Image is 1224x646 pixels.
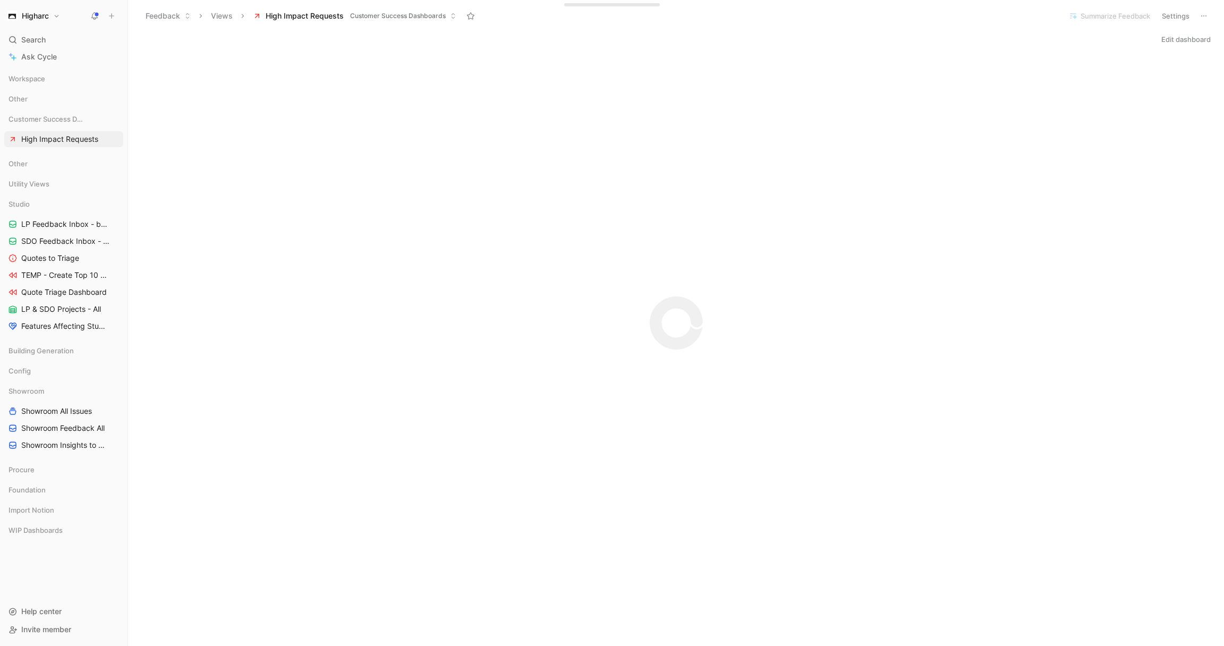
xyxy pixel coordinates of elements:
span: Utility Views [8,178,49,189]
div: Other [4,91,123,110]
button: Views [206,8,237,24]
div: Config [4,363,123,379]
div: Utility Views [4,176,123,192]
div: Customer Success Dashboards [4,111,123,127]
button: HigharcHigharc [4,8,63,23]
span: LP Feedback Inbox - by Type [21,219,110,229]
span: Quote Triage Dashboard [21,287,107,297]
span: Procure [8,464,35,475]
div: Studio [4,196,123,212]
button: Settings [1157,8,1194,23]
span: Customer Success Dashboards [350,11,446,21]
div: Other [4,156,123,175]
span: Showroom All Issues [21,406,92,416]
h1: Higharc [22,11,49,21]
div: Procure [4,462,123,478]
a: TEMP - Create Top 10 List [4,267,123,283]
div: Help center [4,603,123,619]
span: Showroom [8,386,44,396]
div: Search [4,32,123,48]
div: Foundation [4,482,123,498]
span: LP & SDO Projects - All [21,304,101,314]
div: Workspace [4,71,123,87]
button: High Impact RequestsCustomer Success Dashboards [248,8,461,24]
a: Features Affecting Studio [4,318,123,334]
span: Search [21,33,46,46]
span: Help center [21,607,62,616]
div: Other [4,91,123,107]
span: TEMP - Create Top 10 List [21,270,109,280]
a: SDO Feedback Inbox - by Type [4,233,123,249]
div: WIP Dashboards [4,522,123,541]
span: Foundation [8,484,46,495]
div: StudioLP Feedback Inbox - by TypeSDO Feedback Inbox - by TypeQuotes to TriageTEMP - Create Top 10... [4,196,123,334]
div: Building Generation [4,343,123,362]
div: Other [4,156,123,172]
div: Foundation [4,482,123,501]
div: Invite member [4,622,123,637]
button: Feedback [141,8,195,24]
span: Studio [8,199,30,209]
a: Showroom All Issues [4,403,123,419]
button: Edit dashboard [1157,32,1215,47]
span: High Impact Requests [21,134,98,144]
a: Showroom Insights to Link [4,437,123,453]
div: Showroom [4,383,123,399]
span: WIP Dashboards [8,525,63,535]
div: Import Notion [4,502,123,518]
span: Showroom Insights to Link [21,440,109,450]
span: Quotes to Triage [21,253,79,263]
a: Showroom Feedback All [4,420,123,436]
div: Building Generation [4,343,123,359]
a: High Impact Requests [4,131,123,147]
span: SDO Feedback Inbox - by Type [21,236,110,246]
div: Config [4,363,123,382]
span: Features Affecting Studio [21,321,108,331]
div: WIP Dashboards [4,522,123,538]
span: Other [8,93,28,104]
img: Higharc [7,11,18,21]
span: Import Notion [8,505,54,515]
div: Import Notion [4,502,123,521]
a: Ask Cycle [4,49,123,65]
span: Other [8,158,28,169]
span: High Impact Requests [266,11,344,21]
a: LP Feedback Inbox - by Type [4,216,123,232]
button: Summarize Feedback [1064,8,1155,23]
span: Showroom Feedback All [21,423,105,433]
div: Utility Views [4,176,123,195]
a: LP & SDO Projects - All [4,301,123,317]
div: Procure [4,462,123,481]
span: Config [8,365,31,376]
a: Quotes to Triage [4,250,123,266]
span: Ask Cycle [21,50,57,63]
span: Building Generation [8,345,74,356]
span: Customer Success Dashboards [8,114,84,124]
a: Quote Triage Dashboard [4,284,123,300]
div: ShowroomShowroom All IssuesShowroom Feedback AllShowroom Insights to Link [4,383,123,453]
span: Invite member [21,625,71,634]
span: Workspace [8,73,45,84]
div: Customer Success DashboardsHigh Impact Requests [4,111,123,147]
